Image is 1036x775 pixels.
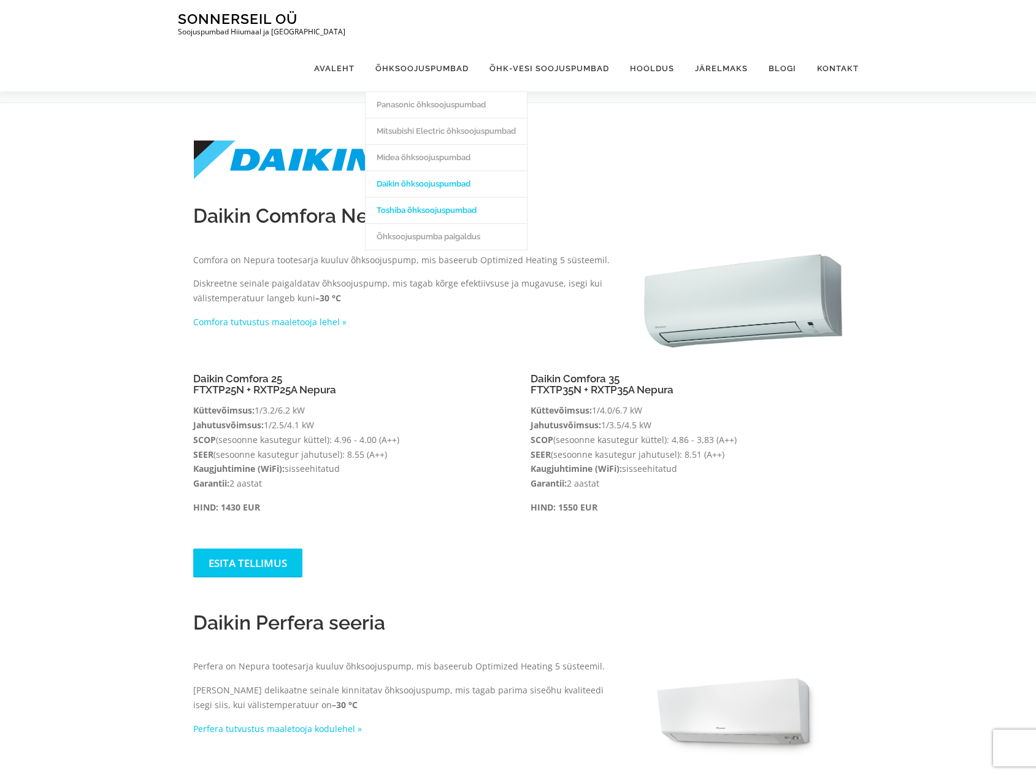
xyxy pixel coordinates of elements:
a: Midea õhksoojuspumbad [366,144,527,171]
strong: Garantii: [193,477,229,489]
a: Õhk-vesi soojuspumbad [479,45,620,91]
p: Soojuspumbad Hiiumaal ja [GEOGRAPHIC_DATA] [178,28,345,36]
strong: Kaugjuhtimine (WiFi): [193,463,285,474]
b: HIND: 1430 EUR [193,501,260,513]
img: Daikin Comfora FTXTP-K [643,253,843,349]
a: Blogi [758,45,807,91]
strong: SEER [531,449,551,460]
p: [PERSON_NAME] delikaatne seinale kinnitatav õhksoojuspump, mis tagab parima siseõhu kvaliteedi is... [193,683,618,712]
p: 1/4.0/6.7 kW 1/3.5/4.5 kW (sesoonne kasutegur küttel): 4,86 - 3,83 (A++) (sesoonne kasutegur jahu... [531,403,843,491]
strong: Jahutusvõimsus: [531,419,601,431]
strong: Kaugjuhtimine (WiFi): [531,463,622,474]
a: Kontakt [807,45,859,91]
strong: –30 °C [332,699,358,711]
p: Comfora on Nepura tootesarja kuuluv õhksoojuspump, mis baseerub Optimized Heating 5 süsteemil. [193,253,618,268]
span: Daikin Comfora Nepura seeria [193,204,472,227]
a: Comfora tutvustus maaletooja lehel » [193,316,347,328]
strong: SCOP [531,434,553,445]
h4: Daikin Comfora 35 FTXTP35N + RXTP35A Nepura [531,373,843,396]
a: Mitsubishi Electric õhksoojuspumbad [366,118,527,144]
strong: HIND: 1550 EUR [531,501,597,513]
a: Avaleht [304,45,365,91]
h4: Daikin Comfora 25 FTXTP25N + RXTP25A Nepura [193,373,506,396]
img: DAIKIN_logo.svg [193,140,377,180]
strong: SCOP [193,434,216,445]
a: Perfera tutvustus maaletooja kodulehel » [193,723,362,735]
a: Panasonic õhksoojuspumbad [366,91,527,118]
a: Esita tellimus [193,549,302,577]
p: 1/3.2/6.2 kW 1/2.5/4.1 kW (sesoonne kasutegur küttel): 4.96 - 4.00 (A++) (sesoonne kasutegur jahu... [193,403,506,491]
span: Daikin Perfera seeria [193,611,385,634]
a: Järelmaks [685,45,758,91]
strong: Garantii: [531,477,567,489]
strong: SEER [193,449,213,460]
strong: –30 °C [315,292,341,304]
a: Õhksoojuspumba paigaldus [366,223,527,250]
p: Diskreetne seinale paigaldatav õhksoojuspump, mis tagab kõrge efektiivsuse ja mugavuse, isegi kui... [193,276,618,306]
a: Õhksoojuspumbad [365,45,479,91]
strong: Küttevõimsus: [531,404,592,416]
a: Hooldus [620,45,685,91]
strong: Küttevõimsus: [193,404,255,416]
a: Toshiba õhksoojuspumbad [366,197,527,223]
a: Sonnerseil OÜ [178,10,297,27]
a: Daikin õhksoojuspumbad [366,171,527,197]
p: Perfera on Nepura tootesarja kuuluv õhksoojuspump, mis baseerub Optimized Heating 5 süsteemil. [193,659,618,674]
strong: Jahutusvõimsus: [193,419,264,431]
